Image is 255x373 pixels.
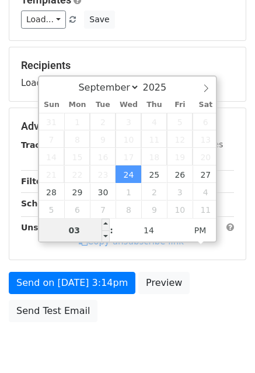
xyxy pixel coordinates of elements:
span: September 28, 2025 [39,183,65,201]
span: September 19, 2025 [167,148,193,165]
span: September 24, 2025 [116,165,141,183]
span: Thu [141,101,167,109]
span: September 26, 2025 [167,165,193,183]
button: Save [84,11,114,29]
span: October 6, 2025 [64,201,90,218]
span: September 5, 2025 [167,113,193,130]
span: September 1, 2025 [64,113,90,130]
span: September 3, 2025 [116,113,141,130]
span: October 1, 2025 [116,183,141,201]
span: September 23, 2025 [90,165,116,183]
span: September 9, 2025 [90,130,116,148]
span: Fri [167,101,193,109]
span: September 6, 2025 [193,113,218,130]
span: September 2, 2025 [90,113,116,130]
span: October 7, 2025 [90,201,116,218]
a: Send on [DATE] 3:14pm [9,272,135,294]
span: Sun [39,101,65,109]
strong: Unsubscribe [21,223,78,232]
span: September 16, 2025 [90,148,116,165]
span: October 4, 2025 [193,183,218,201]
a: Send Test Email [9,300,97,322]
strong: Filters [21,177,51,186]
span: September 4, 2025 [141,113,167,130]
span: September 30, 2025 [90,183,116,201]
span: September 10, 2025 [116,130,141,148]
span: September 22, 2025 [64,165,90,183]
input: Year [139,82,181,93]
span: October 2, 2025 [141,183,167,201]
h5: Recipients [21,59,234,72]
span: Sat [193,101,218,109]
span: Tue [90,101,116,109]
span: October 8, 2025 [116,201,141,218]
span: September 11, 2025 [141,130,167,148]
div: Loading... [21,59,234,89]
span: October 11, 2025 [193,201,218,218]
iframe: Chat Widget [197,317,255,373]
span: September 14, 2025 [39,148,65,165]
span: September 7, 2025 [39,130,65,148]
input: Hour [39,219,110,242]
span: September 20, 2025 [193,148,218,165]
span: October 9, 2025 [141,201,167,218]
span: September 17, 2025 [116,148,141,165]
span: September 21, 2025 [39,165,65,183]
span: September 12, 2025 [167,130,193,148]
span: August 31, 2025 [39,113,65,130]
span: September 13, 2025 [193,130,218,148]
span: : [110,219,113,242]
span: September 8, 2025 [64,130,90,148]
span: September 29, 2025 [64,183,90,201]
span: Mon [64,101,90,109]
strong: Tracking [21,140,60,150]
span: September 27, 2025 [193,165,218,183]
a: Load... [21,11,66,29]
span: September 18, 2025 [141,148,167,165]
span: October 3, 2025 [167,183,193,201]
span: September 15, 2025 [64,148,90,165]
h5: Advanced [21,120,234,133]
a: Copy unsubscribe link [79,236,184,247]
span: Click to toggle [184,219,216,242]
strong: Schedule [21,199,63,208]
span: September 25, 2025 [141,165,167,183]
span: Wed [116,101,141,109]
span: October 10, 2025 [167,201,193,218]
a: Preview [138,272,190,294]
span: October 5, 2025 [39,201,65,218]
input: Minute [113,219,184,242]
